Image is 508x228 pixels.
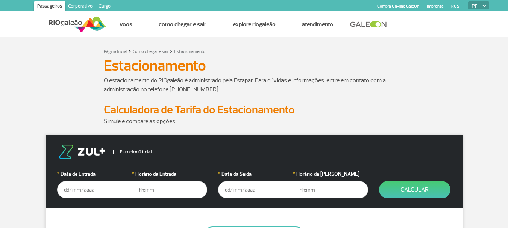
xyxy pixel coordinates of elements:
[293,181,368,198] input: hh:mm
[218,170,293,178] label: Data da Saída
[132,170,207,178] label: Horário da Entrada
[104,103,405,117] h2: Calculadora de Tarifa do Estacionamento
[427,4,444,9] a: Imprensa
[302,21,333,28] a: Atendimento
[379,181,450,198] button: Calcular
[377,4,419,9] a: Compra On-line GaleOn
[174,49,206,54] a: Estacionamento
[170,47,173,55] a: >
[57,170,132,178] label: Data de Entrada
[104,49,127,54] a: Página Inicial
[133,49,168,54] a: Como chegar e sair
[104,76,405,94] p: O estacionamento do RIOgaleão é administrado pela Estapar. Para dúvidas e informações, entre em c...
[104,117,405,126] p: Simule e compare as opções.
[451,4,459,9] a: RQS
[159,21,206,28] a: Como chegar e sair
[113,150,152,154] span: Parceiro Oficial
[34,1,65,13] a: Passageiros
[218,181,293,198] input: dd/mm/aaaa
[104,59,405,72] h1: Estacionamento
[57,145,107,159] img: logo-zul.png
[65,1,96,13] a: Corporativo
[132,181,207,198] input: hh:mm
[57,181,132,198] input: dd/mm/aaaa
[96,1,114,13] a: Cargo
[293,170,368,178] label: Horário da [PERSON_NAME]
[120,21,132,28] a: Voos
[233,21,276,28] a: Explore RIOgaleão
[129,47,131,55] a: >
